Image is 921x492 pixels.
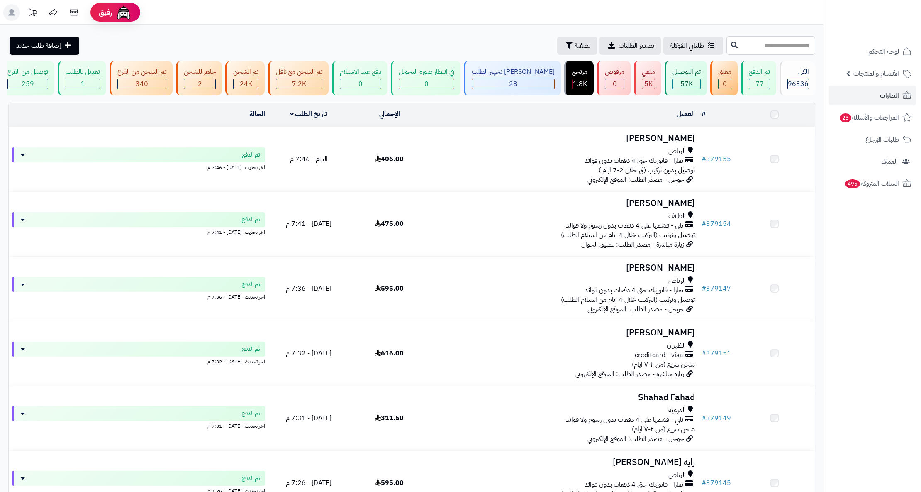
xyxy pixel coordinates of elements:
a: دفع عند الاستلام 0 [330,61,389,95]
div: 1838 [573,79,587,89]
span: 77 [755,79,764,89]
a: طلبات الإرجاع [829,130,916,149]
a: جاهز للشحن 2 [174,61,224,95]
a: ملغي 5K [632,61,663,95]
div: تم التوصيل [672,67,701,77]
a: #379151 [702,348,731,358]
span: [DATE] - 7:36 م [286,284,331,294]
div: تم الشحن من الفرع [117,67,166,77]
span: # [702,478,706,488]
span: 24K [240,79,252,89]
span: اليوم - 7:46 م [290,154,328,164]
div: تعديل بالطلب [66,67,100,77]
span: 23 [840,113,851,122]
a: تم الدفع 77 [739,61,778,95]
div: 0 [340,79,381,89]
span: الأقسام والمنتجات [853,68,899,79]
img: ai-face.png [115,4,132,21]
span: [DATE] - 7:31 م [286,413,331,423]
div: مرتجع [572,67,587,77]
a: تم التوصيل 57K [663,61,709,95]
div: 340 [118,79,166,89]
img: logo-2.png [865,22,913,40]
span: 475.00 [375,219,404,229]
span: رفيق [99,7,112,17]
span: إضافة طلب جديد [16,41,61,51]
span: تم الدفع [242,345,260,353]
a: # [702,109,706,119]
div: 0 [719,79,731,89]
div: اخر تحديث: [DATE] - 7:36 م [12,292,265,301]
div: تم الشحن [233,67,258,77]
span: زيارة مباشرة - مصدر الطلب: تطبيق الجوال [581,240,684,250]
div: 56999 [673,79,700,89]
span: الظهران [667,341,686,350]
span: creditcard - visa [635,350,683,360]
a: #379154 [702,219,731,229]
span: تمارا - فاتورتك حتى 4 دفعات بدون فوائد [585,286,683,295]
span: العملاء [882,156,898,167]
div: اخر تحديث: [DATE] - 7:41 م [12,227,265,236]
a: #379155 [702,154,731,164]
span: 340 [136,79,148,89]
div: دفع عند الاستلام [340,67,381,77]
a: تصدير الطلبات [599,37,661,55]
span: # [702,413,706,423]
span: توصيل بدون تركيب (في خلال 2-7 ايام ) [599,165,695,175]
a: الحالة [249,109,265,119]
span: 1.8K [573,79,587,89]
a: تعديل بالطلب 1 [56,61,108,95]
div: 77 [749,79,770,89]
div: تم الدفع [749,67,770,77]
div: توصيل من الفرع [7,67,48,77]
h3: رايه [PERSON_NAME] [433,458,695,467]
span: توصيل وتركيب (التركيب خلال 4 ايام من استلام الطلب) [561,230,695,240]
a: تم الشحن مع ناقل 7.2K [266,61,330,95]
span: تم الدفع [242,474,260,482]
div: 1 [66,79,100,89]
span: الرياض [668,147,686,156]
button: تصفية [557,37,597,55]
span: 7.2K [292,79,306,89]
a: تحديثات المنصة [22,4,43,23]
span: تصفية [575,41,590,51]
div: 0 [399,79,454,89]
a: الطلبات [829,86,916,105]
span: الطلبات [880,90,899,101]
a: طلباتي المُوكلة [663,37,723,55]
span: [DATE] - 7:26 م [286,478,331,488]
span: 2 [198,79,202,89]
span: 57K [680,79,693,89]
h3: [PERSON_NAME] [433,134,695,143]
a: العملاء [829,152,916,171]
span: شحن سريع (من ٢-٧ ايام) [632,360,695,370]
a: في انتظار صورة التحويل 0 [389,61,462,95]
div: في انتظار صورة التحويل [399,67,454,77]
a: مرفوض 0 [595,61,632,95]
span: تابي - قسّمها على 4 دفعات بدون رسوم ولا فوائد [566,221,683,230]
span: تم الدفع [242,280,260,289]
span: [DATE] - 7:32 م [286,348,331,358]
a: الإجمالي [379,109,400,119]
span: # [702,219,706,229]
span: جوجل - مصدر الطلب: الموقع الإلكتروني [587,175,684,185]
a: معلق 0 [709,61,739,95]
div: 0 [605,79,624,89]
span: 0 [424,79,429,89]
a: مرتجع 1.8K [563,61,595,95]
a: #379149 [702,413,731,423]
a: تاريخ الطلب [290,109,328,119]
span: 0 [358,79,363,89]
h3: Shahad Fahad [433,393,695,402]
span: جوجل - مصدر الطلب: الموقع الإلكتروني [587,304,684,314]
div: 7222 [276,79,322,89]
span: 28 [509,79,517,89]
span: # [702,154,706,164]
h3: [PERSON_NAME] [433,263,695,273]
div: 2 [184,79,215,89]
span: الدرعية [668,406,686,415]
span: توصيل وتركيب (التركيب خلال 4 ايام من استلام الطلب) [561,295,695,305]
span: 595.00 [375,478,404,488]
a: [PERSON_NAME] تجهيز الطلب 28 [462,61,563,95]
span: 1 [81,79,85,89]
